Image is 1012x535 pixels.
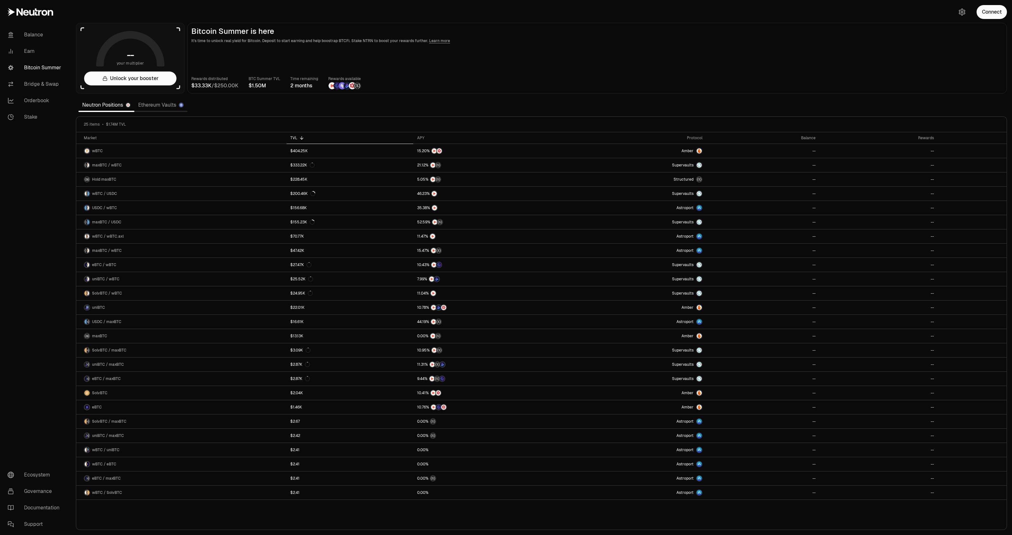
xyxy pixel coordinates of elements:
span: uniBTC [92,305,105,310]
a: Bitcoin Summer [3,59,68,76]
span: 25 items [84,122,100,127]
img: EtherFi Points [436,405,441,410]
a: Astroport [558,229,706,243]
button: Connect [977,5,1007,19]
div: $27.47K [290,262,312,267]
a: -- [819,315,938,329]
div: $3.09K [290,348,311,353]
a: USDC LogomaxBTC LogoUSDC / maxBTC [76,315,287,329]
img: uniBTC Logo [84,277,87,282]
button: NTRNStructured Points [417,176,555,183]
a: AmberAmber [558,400,706,414]
a: $47.42K [287,244,413,258]
a: eBTC LogoeBTC [76,400,287,414]
a: eBTC LogowBTC LogoeBTC / wBTC [76,258,287,272]
a: NTRNMars Fragments [413,144,558,158]
img: USDC Logo [87,191,89,196]
a: $24.95K [287,286,413,300]
span: eBTC [92,405,102,410]
a: $228.45K [287,172,413,186]
a: uniBTC LogouniBTC [76,301,287,314]
span: eBTC / wBTC [92,262,116,267]
img: Supervaults [697,262,702,267]
a: NTRNStructured Points [413,158,558,172]
a: maxBTC LogoUSDC LogomaxBTC / USDC [76,215,287,229]
a: SupervaultsSupervaults [558,272,706,286]
button: NTRNEtherFi PointsMars Fragments [417,404,555,410]
img: NTRN [432,191,437,196]
img: Structured Points [437,348,442,353]
a: NTRN [413,201,558,215]
a: $2.87K [287,358,413,371]
a: $22.01K [287,301,413,314]
a: StructuredmaxBTC [558,172,706,186]
div: $22.01K [290,305,305,310]
div: $2.87K [290,362,310,367]
span: SolvBTC [92,390,108,395]
span: Amber [682,148,694,153]
a: SupervaultsSupervaults [558,258,706,272]
img: Structured Points [435,376,440,381]
img: wBTC Logo [87,163,89,168]
a: -- [706,201,819,215]
img: NTRN [430,333,435,339]
img: NTRN [431,405,436,410]
a: AmberAmber [558,144,706,158]
img: wBTC.axl Logo [87,234,89,239]
a: SupervaultsSupervaults [558,372,706,386]
img: USDC Logo [84,319,87,324]
img: Supervaults [697,220,702,225]
span: uniBTC / wBTC [92,277,120,282]
img: Structured Points [435,177,441,182]
img: Supervaults [697,191,702,196]
img: wBTC Logo [84,148,89,153]
a: NTRNStructured PointsEtherFi Points [413,372,558,386]
img: Structured Points [436,319,441,324]
a: -- [819,400,938,414]
img: wBTC Logo [87,262,89,267]
button: Unlock your booster [84,72,176,85]
span: Amber [682,305,694,310]
a: -- [819,343,938,357]
span: SolvBTC / maxBTC [92,348,126,353]
a: SupervaultsSupervaults [558,158,706,172]
span: wBTC / USDC [92,191,117,196]
span: Supervaults [672,262,694,267]
img: Mars Fragments [436,390,441,395]
img: Structured Points [435,333,441,339]
a: Astroport [558,315,706,329]
img: Structured Points [435,163,441,168]
img: Supervaults [697,348,702,353]
a: NTRN [413,229,558,243]
span: Astroport [676,205,694,210]
span: Supervaults [672,362,694,367]
img: Amber [697,148,702,153]
a: $13.13K [287,329,413,343]
a: -- [706,372,819,386]
div: $155.23K [290,220,315,225]
div: $2.87K [290,376,310,381]
button: NTRNBedrock Diamonds [417,276,555,282]
a: $200.46K [287,187,413,201]
a: NTRN [413,187,558,201]
span: Supervaults [672,220,694,225]
img: wBTC Logo [87,291,89,296]
img: Amber [697,390,702,395]
img: NTRN [329,82,336,89]
div: $13.13K [290,333,303,339]
img: Structured Points [435,362,440,367]
a: -- [819,144,938,158]
img: NTRN [431,262,436,267]
img: Structured Points [354,82,361,89]
span: Astroport [676,234,694,239]
span: Supervaults [672,376,694,381]
div: $47.42K [290,248,304,253]
a: -- [819,187,938,201]
span: eBTC / maxBTC [92,376,121,381]
img: EtherFi Points [334,82,341,89]
img: maxBTC Logo [84,163,87,168]
a: -- [819,272,938,286]
button: NTRNStructured Points [417,319,555,325]
a: uniBTC LogowBTC LogouniBTC / wBTC [76,272,287,286]
a: SupervaultsSupervaults [558,187,706,201]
